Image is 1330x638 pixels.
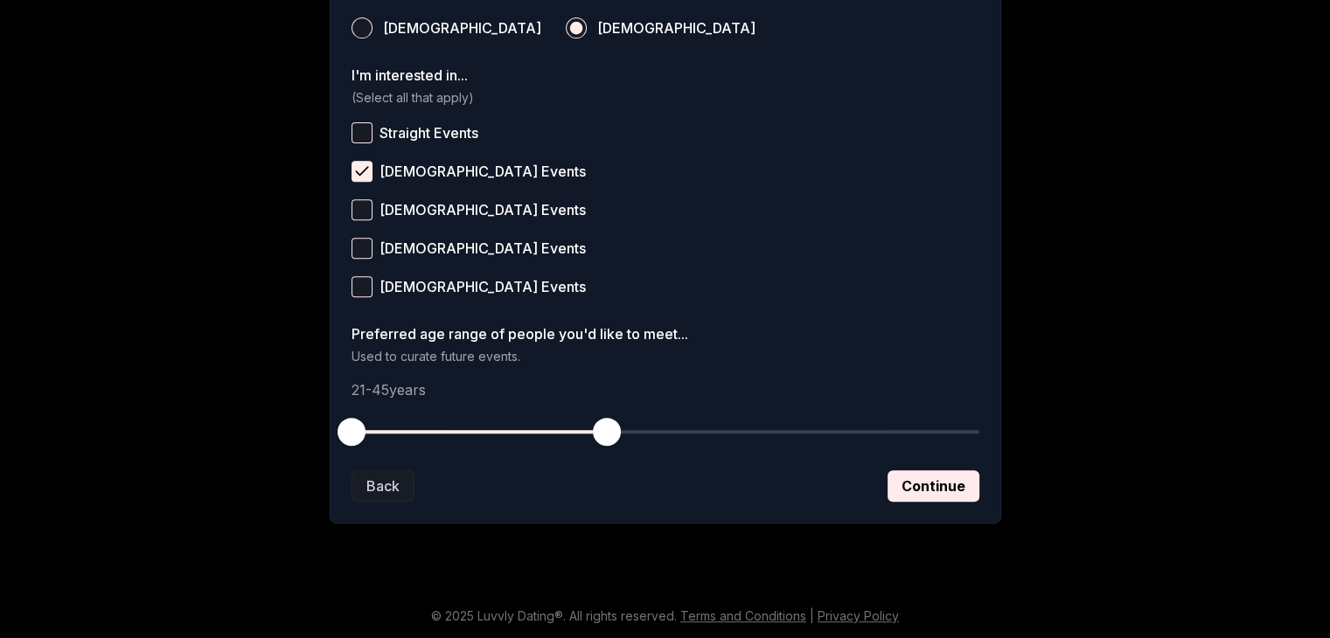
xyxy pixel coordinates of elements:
a: Terms and Conditions [680,608,806,623]
p: 21 - 45 years [352,379,979,400]
label: I'm interested in... [352,68,979,82]
label: Preferred age range of people you'd like to meet... [352,327,979,341]
span: [DEMOGRAPHIC_DATA] Events [380,164,586,178]
button: Continue [888,470,979,502]
p: Used to curate future events. [352,348,979,365]
button: [DEMOGRAPHIC_DATA] Events [352,199,373,220]
button: Back [352,470,414,502]
span: | [810,608,814,623]
button: Straight Events [352,122,373,143]
button: [DEMOGRAPHIC_DATA] Events [352,276,373,297]
span: [DEMOGRAPHIC_DATA] Events [380,203,586,217]
span: Straight Events [380,126,478,140]
button: [DEMOGRAPHIC_DATA] Events [352,161,373,182]
button: [DEMOGRAPHIC_DATA] [352,17,373,38]
span: [DEMOGRAPHIC_DATA] [383,21,541,35]
button: [DEMOGRAPHIC_DATA] Events [352,238,373,259]
p: (Select all that apply) [352,89,979,107]
span: [DEMOGRAPHIC_DATA] [597,21,756,35]
a: Privacy Policy [818,608,899,623]
span: [DEMOGRAPHIC_DATA] Events [380,241,586,255]
span: [DEMOGRAPHIC_DATA] Events [380,280,586,294]
button: [DEMOGRAPHIC_DATA] [566,17,587,38]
